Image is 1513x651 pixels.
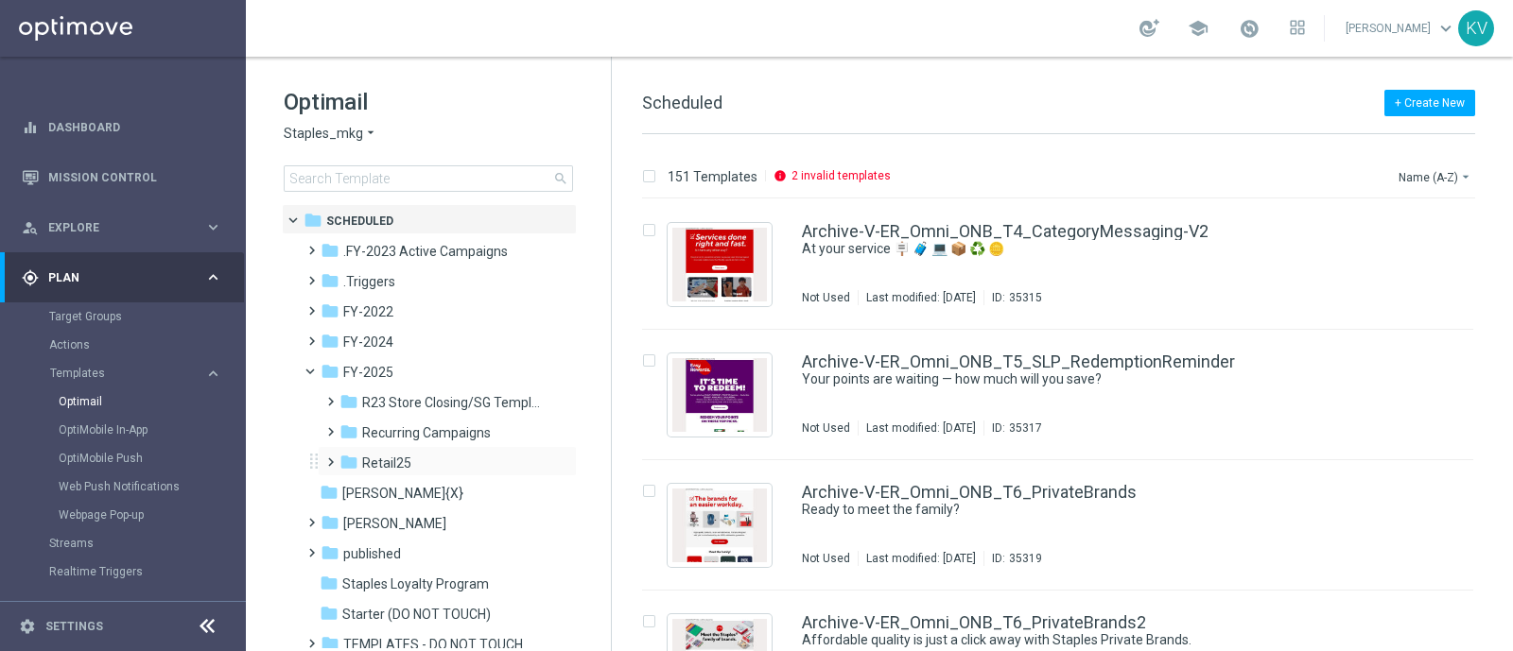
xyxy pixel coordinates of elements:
[59,472,244,501] div: Web Push Notifications
[59,479,197,494] a: Web Push Notifications
[49,536,197,551] a: Streams
[21,220,223,235] button: person_search Explore keyboard_arrow_right
[204,365,222,383] i: keyboard_arrow_right
[19,618,36,635] i: settings
[343,303,393,320] span: FY-2022
[362,394,541,411] span: R23 Store Closing/SG Templates
[802,353,1235,370] a: Archive-V-ER_Omni_ONB_T5_SLP_RedemptionReminder
[321,241,339,260] i: folder
[59,444,244,472] div: OptiMobile Push
[59,507,197,523] a: Webpage Pop-up
[320,483,339,502] i: folder
[983,420,1042,436] div: ID:
[802,240,1394,258] div: At your service 🪧 🧳 💻 📦 ♻️ 🪙
[1435,18,1456,39] span: keyboard_arrow_down
[49,309,197,324] a: Target Groups
[1188,18,1209,39] span: school
[1458,10,1494,46] div: KV
[623,199,1509,330] div: Press SPACE to select this row.
[1344,14,1458,43] a: [PERSON_NAME]keyboard_arrow_down
[59,394,197,409] a: Optimail
[802,370,1394,388] div: Your points are waiting — how much will you save?
[343,364,393,381] span: FY-2025
[1384,90,1475,116] button: + Create New
[321,332,339,351] i: folder
[802,551,850,566] div: Not Used
[339,453,358,471] i: folder
[342,485,463,502] span: jonathan_pr_test_{X}
[672,228,767,301] img: 35315.jpeg
[623,330,1509,460] div: Press SPACE to select this row.
[802,501,1350,519] a: Ready to meet the family?
[22,269,204,286] div: Plan
[802,484,1137,501] a: Archive-V-ER_Omni_ONB_T6_PrivateBrands
[204,218,222,236] i: keyboard_arrow_right
[553,171,568,186] span: search
[343,515,446,532] span: jonathan_testing_folder
[802,501,1394,519] div: Ready to meet the family?
[983,551,1042,566] div: ID:
[1009,290,1042,305] div: 35315
[49,359,244,529] div: Templates
[321,271,339,290] i: folder
[49,337,197,352] a: Actions
[362,424,491,441] span: Recurring Campaigns
[59,387,244,416] div: Optimail
[321,362,339,381] i: folder
[320,574,339,592] i: folder
[320,604,339,623] i: folder
[49,529,244,557] div: Streams
[342,575,489,592] span: Staples Loyalty Program
[802,370,1350,388] a: Your points are waiting — how much will you save?
[48,152,222,202] a: Mission Control
[802,290,850,305] div: Not Used
[48,102,222,152] a: Dashboard
[668,168,757,185] p: 151 Templates
[1397,165,1475,188] button: Name (A-Z)arrow_drop_down
[321,513,339,532] i: folder
[284,125,378,143] button: Staples_mkg arrow_drop_down
[49,331,244,359] div: Actions
[50,368,185,379] span: Templates
[22,219,39,236] i: person_search
[49,564,197,579] a: Realtime Triggers
[49,366,223,381] button: Templates keyboard_arrow_right
[362,454,411,471] span: Retail25
[363,125,378,143] i: arrow_drop_down
[791,168,891,183] p: 2 invalid templates
[802,420,850,436] div: Not Used
[22,269,39,286] i: gps_fixed
[59,416,244,444] div: OptiMobile In-App
[45,621,103,632] a: Settings
[672,358,767,432] img: 35317.jpeg
[343,334,393,351] span: FY-2024
[21,120,223,135] button: equalizer Dashboard
[339,392,358,411] i: folder
[343,243,508,260] span: .FY-2023 Active Campaigns
[326,213,393,230] span: Scheduled
[49,557,244,586] div: Realtime Triggers
[59,501,244,529] div: Webpage Pop-up
[204,268,222,286] i: keyboard_arrow_right
[802,614,1146,631] a: Archive-V-ER_Omni_ONB_T6_PrivateBrands2
[339,422,358,441] i: folder
[672,488,767,562] img: 35319.jpeg
[802,223,1209,240] a: Archive-V-ER_Omni_ONB_T4_CategoryMessaging-V2
[22,119,39,136] i: equalizer
[21,170,223,185] button: Mission Control
[22,152,222,202] div: Mission Control
[21,270,223,285] button: gps_fixed Plan keyboard_arrow_right
[49,302,244,331] div: Target Groups
[859,290,983,305] div: Last modified: [DATE]
[48,272,204,283] span: Plan
[802,240,1350,258] a: At your service 🪧 🧳 💻 📦 ♻️ 🪙
[22,102,222,152] div: Dashboard
[623,460,1509,591] div: Press SPACE to select this row.
[48,222,204,233] span: Explore
[284,165,573,192] input: Search Template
